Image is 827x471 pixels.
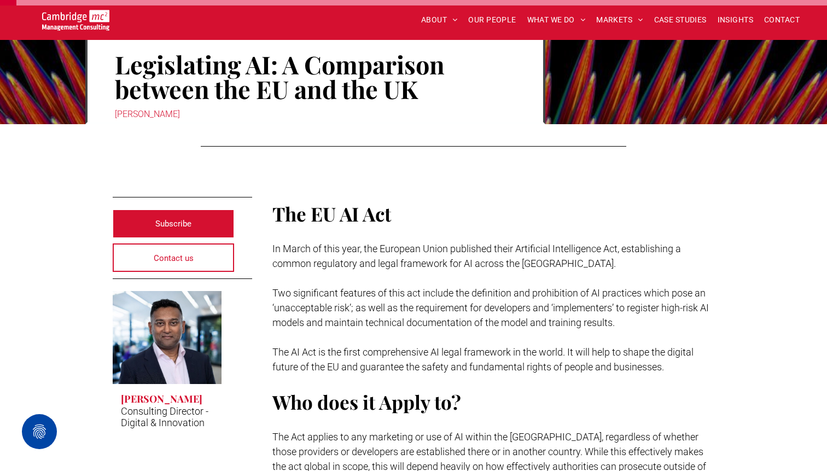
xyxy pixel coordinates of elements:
[712,11,759,28] a: INSIGHTS
[272,346,694,373] span: The AI Act is the first comprehensive AI legal framework in the world. It will help to shape the ...
[113,210,234,238] a: Subscribe
[154,245,194,272] span: Contact us
[649,11,712,28] a: CASE STUDIES
[115,51,516,102] h1: Legislating AI: A Comparison between the EU and the UK
[272,389,461,415] span: Who does it Apply to?
[121,405,213,428] p: Consulting Director - Digital & Innovation
[109,288,225,387] a: Rachi Weerasinghe
[272,201,391,226] span: The EU AI Act
[463,11,521,28] a: OUR PEOPLE
[155,210,191,237] span: Subscribe
[522,11,591,28] a: WHAT WE DO
[591,11,648,28] a: MARKETS
[121,392,202,405] h3: [PERSON_NAME]
[272,243,681,269] span: In March of this year, the European Union published their Artificial Intelligence Act, establishi...
[272,287,709,328] span: Two significant features of this act include the definition and prohibition of AI practices which...
[759,11,805,28] a: CONTACT
[42,10,109,31] img: Go to Homepage
[115,107,516,122] div: [PERSON_NAME]
[42,11,109,23] a: Your Business Transformed | Cambridge Management Consulting
[416,11,463,28] a: ABOUT
[113,243,234,272] a: Contact us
